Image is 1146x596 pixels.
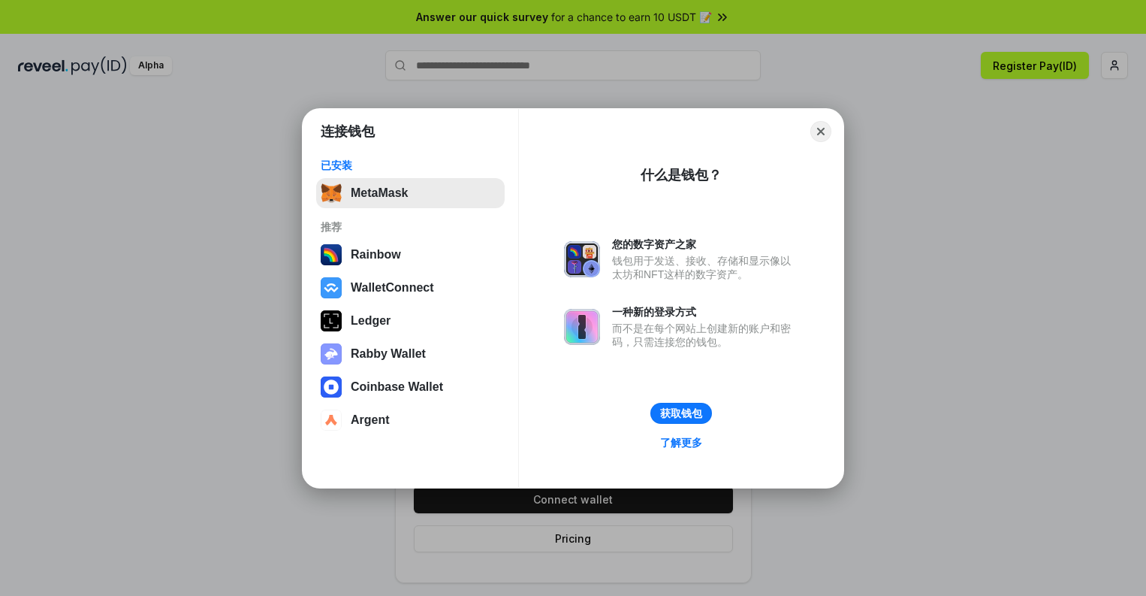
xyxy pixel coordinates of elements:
button: Rabby Wallet [316,339,505,369]
div: 什么是钱包？ [641,166,722,184]
div: 已安装 [321,159,500,172]
button: 获取钱包 [650,403,712,424]
button: MetaMask [316,178,505,208]
div: Rabby Wallet [351,347,426,361]
div: 推荐 [321,220,500,234]
div: Rainbow [351,248,401,262]
button: WalletConnect [316,273,505,303]
button: Close [810,121,831,142]
img: svg+xml,%3Csvg%20xmlns%3D%22http%3A%2F%2Fwww.w3.org%2F2000%2Fsvg%22%20fill%3D%22none%22%20viewBox... [564,241,600,277]
div: 获取钱包 [660,407,702,420]
img: svg+xml,%3Csvg%20width%3D%2228%22%20height%3D%2228%22%20viewBox%3D%220%200%2028%2028%22%20fill%3D... [321,277,342,298]
div: 钱包用于发送、接收、存储和显示像以太坊和NFT这样的数字资产。 [612,254,798,281]
div: Coinbase Wallet [351,380,443,394]
img: svg+xml,%3Csvg%20xmlns%3D%22http%3A%2F%2Fwww.w3.org%2F2000%2Fsvg%22%20fill%3D%22none%22%20viewBox... [564,309,600,345]
div: Ledger [351,314,391,328]
img: svg+xml,%3Csvg%20width%3D%22120%22%20height%3D%22120%22%20viewBox%3D%220%200%20120%20120%22%20fil... [321,244,342,265]
img: svg+xml,%3Csvg%20xmlns%3D%22http%3A%2F%2Fwww.w3.org%2F2000%2Fsvg%22%20fill%3D%22none%22%20viewBox... [321,343,342,365]
div: 了解更多 [660,436,702,449]
div: WalletConnect [351,281,434,295]
img: svg+xml,%3Csvg%20width%3D%2228%22%20height%3D%2228%22%20viewBox%3D%220%200%2028%2028%22%20fill%3D... [321,377,342,398]
img: svg+xml,%3Csvg%20xmlns%3D%22http%3A%2F%2Fwww.w3.org%2F2000%2Fsvg%22%20width%3D%2228%22%20height%3... [321,310,342,331]
div: 一种新的登录方式 [612,305,798,319]
div: MetaMask [351,186,408,200]
img: svg+xml,%3Csvg%20width%3D%2228%22%20height%3D%2228%22%20viewBox%3D%220%200%2028%2028%22%20fill%3D... [321,410,342,431]
div: 而不是在每个网站上创建新的账户和密码，只需连接您的钱包。 [612,322,798,349]
button: Ledger [316,306,505,336]
a: 了解更多 [651,433,711,452]
button: Coinbase Wallet [316,372,505,402]
div: 您的数字资产之家 [612,237,798,251]
div: Argent [351,413,390,427]
button: Rainbow [316,240,505,270]
h1: 连接钱包 [321,123,375,141]
button: Argent [316,405,505,435]
img: svg+xml,%3Csvg%20fill%3D%22none%22%20height%3D%2233%22%20viewBox%3D%220%200%2035%2033%22%20width%... [321,183,342,204]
